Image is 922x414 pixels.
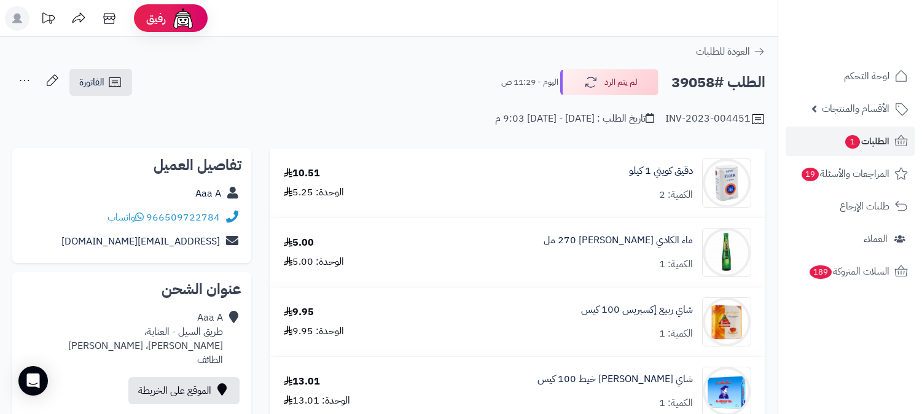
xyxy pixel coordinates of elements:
[495,112,654,126] div: تاريخ الطلب : [DATE] - [DATE] 9:03 م
[844,133,889,150] span: الطلبات
[18,366,48,396] div: Open Intercom Messenger
[786,127,915,156] a: الطلبات1
[128,377,240,404] a: الموقع على الخريطة
[284,236,314,250] div: 5.00
[284,305,314,319] div: 9.95
[284,186,344,200] div: الوحدة: 5.25
[581,303,693,317] a: شاي ربيع إكسبريس 100 كيس
[501,76,558,88] small: اليوم - 11:29 ص
[560,69,658,95] button: لم يتم الرد
[696,44,765,59] a: العودة للطلبات
[544,233,693,248] a: ماء الكادي [PERSON_NAME] 270 مل
[845,135,861,149] span: 1
[659,188,693,202] div: الكمية: 2
[284,324,344,338] div: الوحدة: 9.95
[33,6,63,34] a: تحديثات المنصة
[840,198,889,215] span: طلبات الإرجاع
[68,311,223,367] div: Aaa A طريق السيل - العنابة، [PERSON_NAME]، [PERSON_NAME] الطائف
[809,265,832,279] span: 189
[864,230,888,248] span: العملاء
[107,210,144,225] a: واتساب
[659,257,693,271] div: الكمية: 1
[665,112,765,127] div: INV-2023-004451
[838,26,910,52] img: logo-2.png
[808,263,889,280] span: السلات المتروكة
[671,70,765,95] h2: الطلب #39058
[284,394,350,408] div: الوحدة: 13.01
[22,282,241,297] h2: عنوان الشحن
[844,68,889,85] span: لوحة التحكم
[284,255,344,269] div: الوحدة: 5.00
[703,297,751,346] img: 1666693980-WcScpCRQ2Gbc1ydpvPcPC3DC8ZQneORkeldmUUqb-90x90.png
[284,375,320,389] div: 13.01
[171,6,195,31] img: ai-face.png
[696,44,750,59] span: العودة للطلبات
[659,327,693,341] div: الكمية: 1
[195,186,221,201] a: Aaa A
[284,166,320,181] div: 10.51
[22,158,241,173] h2: تفاصيل العميل
[629,164,693,178] a: دقيق كويتي 1 كيلو
[61,234,220,249] a: [EMAIL_ADDRESS][DOMAIN_NAME]
[801,168,819,182] span: 19
[703,158,751,208] img: 1678855618-zS1VVMOferB4mevbv9Yy9UxSCoV4sm5Xei4wvbbl-90x90.jpg
[146,11,166,26] span: رفيق
[822,100,889,117] span: الأقسام والمنتجات
[703,228,751,277] img: 2438523aa14cd165f3a6909b30965120b241-90x90.jpg
[79,75,104,90] span: الفاتورة
[659,396,693,410] div: الكمية: 1
[786,257,915,286] a: السلات المتروكة189
[786,224,915,254] a: العملاء
[800,165,889,182] span: المراجعات والأسئلة
[146,210,220,225] a: 966509722784
[786,192,915,221] a: طلبات الإرجاع
[786,61,915,91] a: لوحة التحكم
[786,159,915,189] a: المراجعات والأسئلة19
[537,372,693,386] a: شاي [PERSON_NAME] خيط 100 كيس
[69,69,132,96] a: الفاتورة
